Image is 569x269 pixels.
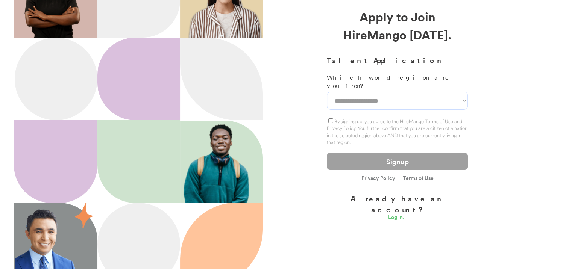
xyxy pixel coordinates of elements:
button: Signup [327,153,468,170]
label: By signing up, you agree to the HireMango Terms of Use and Privacy Policy. You further confirm th... [327,118,467,145]
a: Log In. [388,215,407,222]
img: 55 [75,203,93,228]
a: Terms of Use [403,175,434,181]
a: Privacy Policy [361,175,395,182]
div: Which world region are you from? [327,73,468,90]
div: Apply to Join HireMango [DATE]. [327,8,468,44]
img: Ellipse%2012 [15,38,97,120]
div: Already have an account? [327,193,468,215]
img: 202x218.png [181,121,256,203]
h3: Talent Application [327,55,468,66]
